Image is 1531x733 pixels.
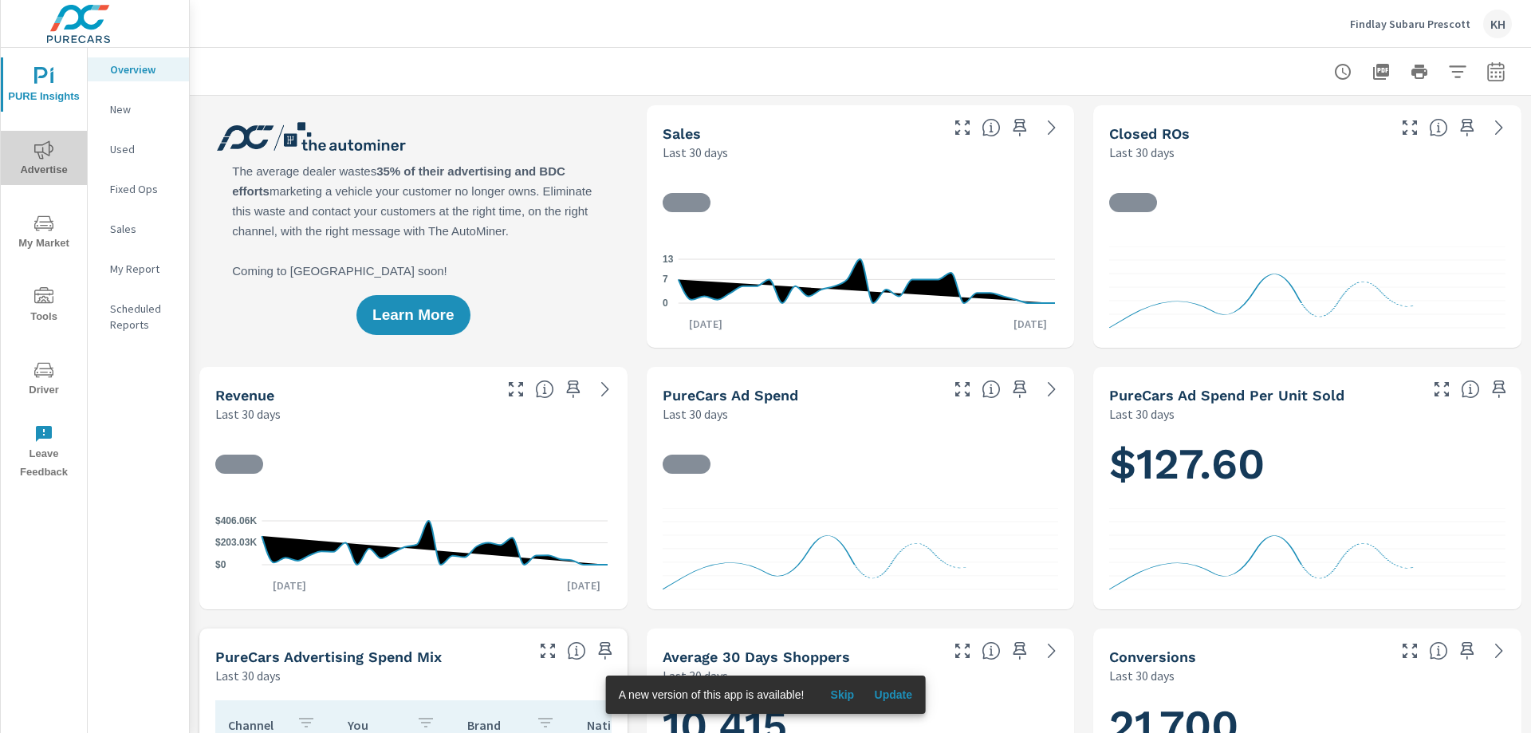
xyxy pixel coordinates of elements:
span: A rolling 30 day total of daily Shoppers on the dealership website, averaged over the selected da... [982,641,1001,660]
p: Last 30 days [1109,666,1175,685]
div: Fixed Ops [88,177,189,201]
p: National [587,717,643,733]
span: Save this to your personalized report [1007,376,1033,402]
button: Make Fullscreen [503,376,529,402]
p: Last 30 days [663,404,728,424]
span: A new version of this app is available! [619,688,805,701]
div: Used [88,137,189,161]
div: Sales [88,217,189,241]
button: Learn More [356,295,470,335]
span: Save this to your personalized report [1454,115,1480,140]
div: New [88,97,189,121]
button: Make Fullscreen [950,376,975,402]
p: Last 30 days [1109,404,1175,424]
h5: Sales [663,125,701,142]
span: Skip [823,688,861,702]
a: See more details in report [592,376,618,402]
p: Findlay Subaru Prescott [1350,17,1470,31]
span: Average cost of advertising per each vehicle sold at the dealer over the selected date range. The... [1461,380,1480,399]
text: 13 [663,254,674,265]
p: Fixed Ops [110,181,176,197]
p: Last 30 days [215,404,281,424]
h5: PureCars Advertising Spend Mix [215,648,442,665]
h5: PureCars Ad Spend Per Unit Sold [1109,387,1344,404]
span: Update [874,688,912,702]
span: Learn More [372,308,454,322]
span: Total cost of media for all PureCars channels for the selected dealership group over the selected... [982,380,1001,399]
span: Tools [6,287,82,326]
p: You [348,717,403,733]
text: 0 [663,298,668,309]
span: My Market [6,214,82,253]
p: Last 30 days [663,143,728,162]
p: Last 30 days [663,666,728,685]
text: 7 [663,274,668,285]
p: [DATE] [262,577,317,593]
p: Scheduled Reports [110,301,176,333]
span: Save this to your personalized report [1486,376,1512,402]
p: [DATE] [1002,316,1058,332]
p: Used [110,141,176,157]
span: Save this to your personalized report [1454,638,1480,664]
a: See more details in report [1039,638,1065,664]
span: The number of dealer-specified goals completed by a visitor. [Source: This data is provided by th... [1429,641,1448,660]
button: Print Report [1403,56,1435,88]
button: Select Date Range [1480,56,1512,88]
button: "Export Report to PDF" [1365,56,1397,88]
h5: Conversions [1109,648,1196,665]
div: KH [1483,10,1512,38]
div: My Report [88,257,189,281]
p: [DATE] [678,316,734,332]
span: Number of vehicles sold by the dealership over the selected date range. [Source: This data is sou... [982,118,1001,137]
button: Make Fullscreen [950,115,975,140]
span: Advertise [6,140,82,179]
button: Skip [817,682,868,707]
p: Sales [110,221,176,237]
button: Make Fullscreen [950,638,975,664]
button: Make Fullscreen [535,638,561,664]
p: My Report [110,261,176,277]
p: Overview [110,61,176,77]
h1: $127.60 [1109,437,1505,491]
span: Save this to your personalized report [561,376,586,402]
text: $406.06K [215,515,257,526]
h5: Revenue [215,387,274,404]
span: This table looks at how you compare to the amount of budget you spend per channel as opposed to y... [567,641,586,660]
p: Last 30 days [215,666,281,685]
div: nav menu [1,48,87,488]
span: Number of Repair Orders Closed by the selected dealership group over the selected time range. [So... [1429,118,1448,137]
div: Scheduled Reports [88,297,189,337]
text: $0 [215,559,226,570]
text: $203.03K [215,538,257,549]
h5: Closed ROs [1109,125,1190,142]
button: Make Fullscreen [1397,638,1423,664]
p: [DATE] [556,577,612,593]
span: Save this to your personalized report [1007,638,1033,664]
a: See more details in report [1486,115,1512,140]
button: Apply Filters [1442,56,1474,88]
span: Save this to your personalized report [592,638,618,664]
button: Make Fullscreen [1429,376,1454,402]
span: Leave Feedback [6,424,82,482]
span: Total sales revenue over the selected date range. [Source: This data is sourced from the dealer’s... [535,380,554,399]
a: See more details in report [1039,115,1065,140]
span: Driver [6,361,82,400]
div: Overview [88,57,189,81]
a: See more details in report [1039,376,1065,402]
span: Save this to your personalized report [1007,115,1033,140]
p: Last 30 days [1109,143,1175,162]
p: Brand [467,717,523,733]
h5: PureCars Ad Spend [663,387,798,404]
p: Channel [228,717,284,733]
p: New [110,101,176,117]
span: PURE Insights [6,67,82,106]
button: Update [868,682,919,707]
h5: Average 30 Days Shoppers [663,648,850,665]
button: Make Fullscreen [1397,115,1423,140]
a: See more details in report [1486,638,1512,664]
